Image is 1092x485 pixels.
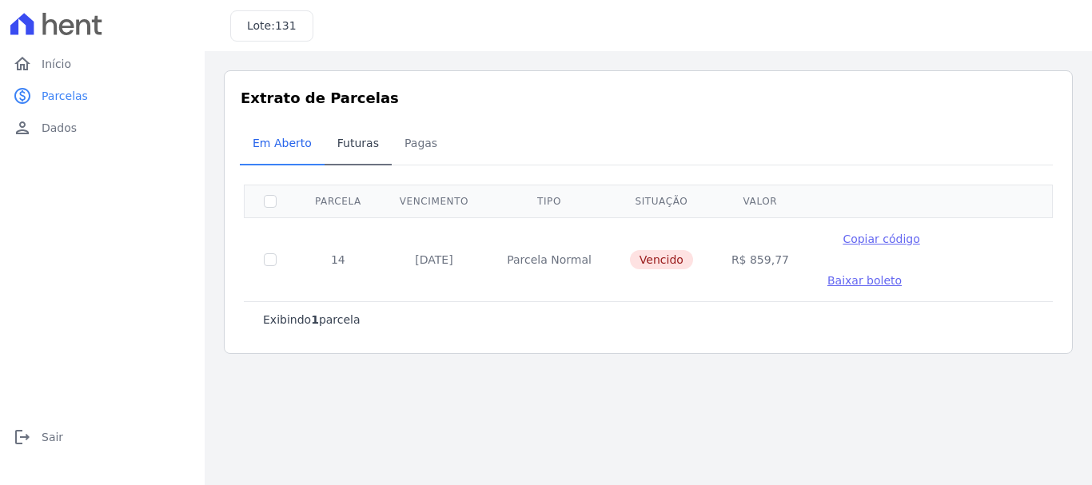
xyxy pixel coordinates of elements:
td: Parcela Normal [488,217,611,301]
a: paidParcelas [6,80,198,112]
span: Pagas [395,127,447,159]
td: 14 [296,217,381,301]
span: Copiar código [843,233,919,245]
span: Dados [42,120,77,136]
span: Parcelas [42,88,88,104]
th: Tipo [488,185,611,217]
span: Baixar boleto [827,274,902,287]
th: Valor [712,185,808,217]
a: Baixar boleto [827,272,902,288]
h3: Extrato de Parcelas [241,87,1056,109]
a: homeInício [6,48,198,80]
span: Em Aberto [243,127,321,159]
i: home [13,54,32,74]
span: Vencido [630,250,693,269]
th: Parcela [296,185,381,217]
i: logout [13,427,32,447]
td: [DATE] [381,217,488,301]
h3: Lote: [247,18,297,34]
i: paid [13,86,32,105]
span: Futuras [328,127,389,159]
a: personDados [6,112,198,144]
td: R$ 859,77 [712,217,808,301]
span: Sair [42,429,63,445]
b: 1 [311,313,319,326]
span: 131 [275,19,297,32]
a: Futuras [325,124,392,165]
a: logoutSair [6,421,198,453]
span: Início [42,56,71,72]
th: Vencimento [381,185,488,217]
p: Exibindo parcela [263,312,361,328]
a: Em Aberto [240,124,325,165]
a: Pagas [392,124,450,165]
button: Copiar código [827,231,935,247]
th: Situação [611,185,712,217]
i: person [13,118,32,137]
